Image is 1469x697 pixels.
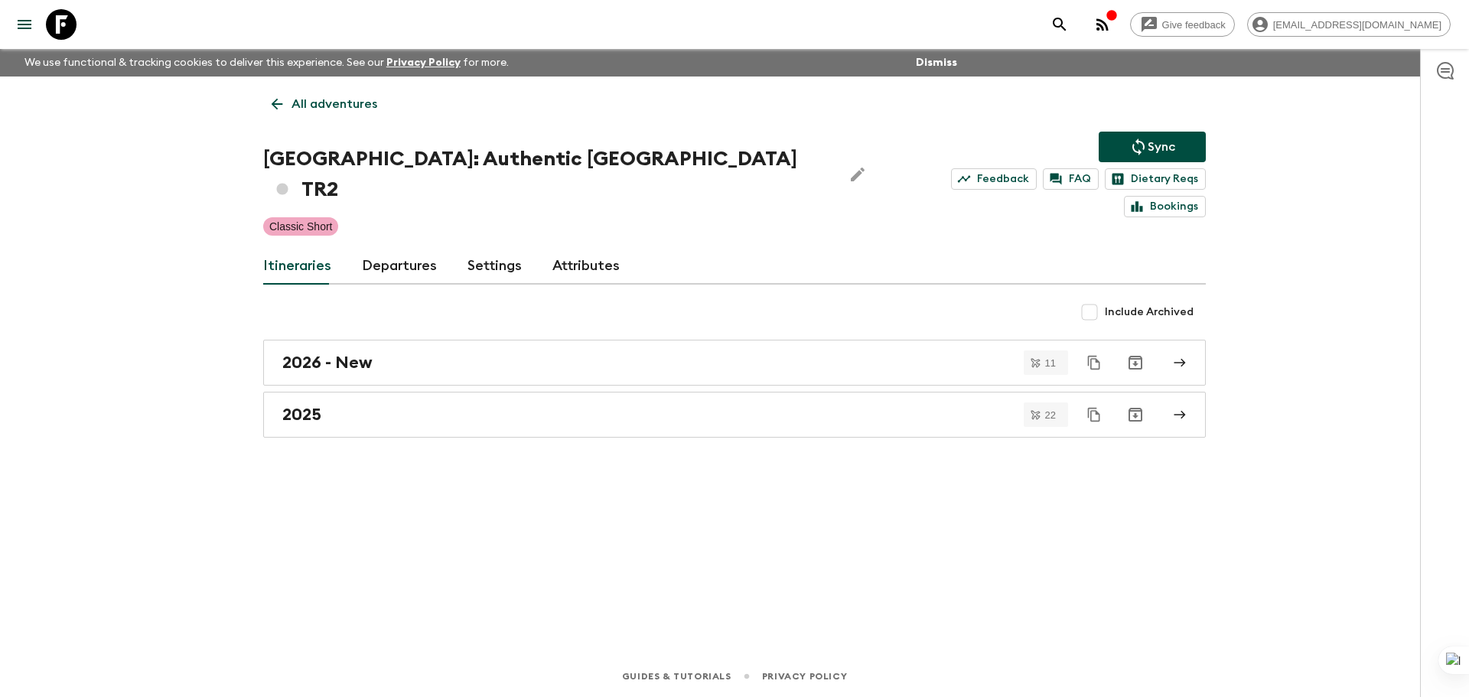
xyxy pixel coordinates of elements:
a: Privacy Policy [762,668,847,685]
button: Duplicate [1080,349,1108,376]
a: Departures [362,248,437,285]
h2: 2026 - New [282,353,373,373]
span: [EMAIL_ADDRESS][DOMAIN_NAME] [1265,19,1450,31]
a: Give feedback [1130,12,1235,37]
a: 2025 [263,392,1206,438]
h2: 2025 [282,405,321,425]
p: Classic Short [269,219,332,234]
button: Sync adventure departures to the booking engine [1099,132,1206,162]
button: Archive [1120,399,1151,430]
a: FAQ [1043,168,1099,190]
p: We use functional & tracking cookies to deliver this experience. See our for more. [18,49,515,77]
span: 22 [1036,410,1065,420]
h1: [GEOGRAPHIC_DATA]: Authentic [GEOGRAPHIC_DATA] TR2 [263,144,830,205]
a: Dietary Reqs [1105,168,1206,190]
a: 2026 - New [263,340,1206,386]
button: Archive [1120,347,1151,378]
a: Feedback [951,168,1037,190]
p: Sync [1148,138,1175,156]
span: Give feedback [1154,19,1234,31]
button: Duplicate [1080,401,1108,428]
span: 11 [1036,358,1065,368]
a: Bookings [1124,196,1206,217]
a: All adventures [263,89,386,119]
a: Privacy Policy [386,57,461,68]
div: [EMAIL_ADDRESS][DOMAIN_NAME] [1247,12,1451,37]
button: Dismiss [912,52,961,73]
button: menu [9,9,40,40]
button: Edit Adventure Title [842,144,873,205]
a: Attributes [552,248,620,285]
button: search adventures [1044,9,1075,40]
span: Include Archived [1105,305,1194,320]
a: Settings [467,248,522,285]
p: All adventures [292,95,377,113]
a: Guides & Tutorials [622,668,731,685]
a: Itineraries [263,248,331,285]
